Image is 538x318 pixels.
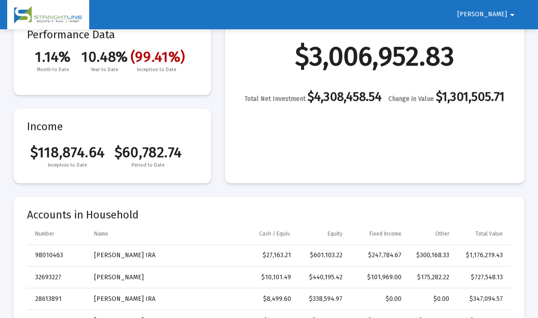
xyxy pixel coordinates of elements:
div: $601,103.22 [304,251,342,260]
td: [PERSON_NAME] IRA [88,288,239,310]
span: [PERSON_NAME] [457,11,507,18]
div: Number [35,230,54,237]
div: $1,176,219.43 [462,251,503,260]
span: (99.41%) [131,48,182,65]
span: Change in Value [388,95,434,103]
span: Month to Date [27,65,79,74]
span: Year to Date [79,65,131,74]
td: 98010463 [27,245,88,267]
span: 10.48% [79,48,131,65]
td: 32693227 [27,267,88,288]
div: $338,594.97 [304,295,342,304]
div: Cash / Equiv. [259,230,291,237]
mat-icon: arrow_drop_down [507,6,518,24]
div: Name [94,230,108,237]
td: Column Number [27,223,88,245]
div: $27,163.21 [245,251,291,260]
img: Dashboard [14,6,82,24]
mat-card-title: Accounts in Household [27,210,511,219]
td: [PERSON_NAME] [88,267,239,288]
td: Column Other [408,223,455,245]
div: $0.00 [355,295,402,304]
td: Column Cash / Equiv. [239,223,297,245]
div: $347,094.57 [462,295,503,304]
div: $440,195.42 [304,273,342,282]
button: [PERSON_NAME] [447,5,529,23]
span: $118,874.64 [27,144,108,161]
div: $0.00 [414,295,449,304]
div: $4,308,458.54 [245,92,382,104]
span: Inception to Date [131,65,182,74]
span: Period to Date [108,161,188,170]
div: $727,548.13 [462,273,503,282]
td: Column Equity [297,223,348,245]
div: $3,006,952.83 [295,52,454,61]
span: $60,782.74 [108,144,188,161]
div: $300,168.33 [414,251,449,260]
td: [PERSON_NAME] IRA [88,245,239,267]
mat-card-title: Performance Data [27,30,198,74]
div: $1,301,505.71 [388,92,505,104]
span: Inception to Date [27,161,108,170]
div: $101,969.00 [355,273,402,282]
div: $247,784.67 [355,251,402,260]
span: 1.14% [27,48,79,65]
div: $10,101.49 [245,273,291,282]
mat-card-title: Income [27,122,198,131]
div: Other [435,230,449,237]
div: Fixed Income [369,230,401,237]
td: Column Name [88,223,239,245]
td: 28613891 [27,288,88,310]
div: Total Value [475,230,503,237]
div: Equity [328,230,342,237]
td: Column Total Value [456,223,511,245]
td: Column Fixed Income [349,223,408,245]
div: $175,282.22 [414,273,449,282]
span: Total Net Investment [245,95,305,103]
div: $8,499.60 [245,295,291,304]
